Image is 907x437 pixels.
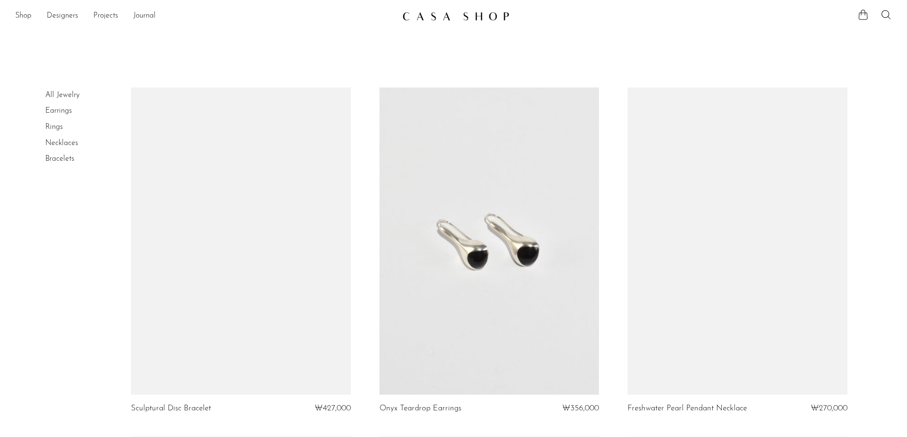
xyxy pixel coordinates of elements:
[315,404,351,412] span: ₩427,000
[93,10,118,22] a: Projects
[133,10,156,22] a: Journal
[15,8,395,24] ul: NEW HEADER MENU
[628,404,747,413] a: Freshwater Pearl Pendant Necklace
[45,107,72,115] a: Earrings
[131,404,211,413] a: Sculptural Disc Bracelet
[15,10,31,22] a: Shop
[45,91,80,99] a: All Jewelry
[47,10,78,22] a: Designers
[45,123,63,131] a: Rings
[811,404,847,412] span: ₩270,000
[45,155,74,163] a: Bracelets
[45,139,78,147] a: Necklaces
[379,404,461,413] a: Onyx Teardrop Earrings
[562,404,599,412] span: ₩356,000
[15,8,395,24] nav: Desktop navigation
